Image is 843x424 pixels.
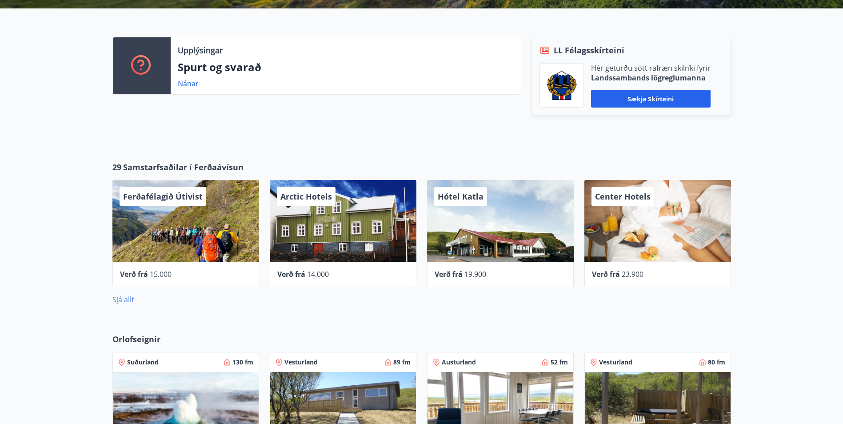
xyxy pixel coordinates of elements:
[120,269,148,279] span: Verð frá
[280,191,332,202] span: Arctic Hotels
[591,73,711,83] p: Landssambands lögreglumanna
[438,191,483,202] span: Hótel Katla
[127,358,159,367] span: Suðurland
[112,161,121,173] span: 29
[150,269,172,279] span: 15.000
[442,358,476,367] span: Austurland
[554,44,624,56] span: LL Félagsskírteini
[592,269,620,279] span: Verð frá
[547,71,577,100] img: 1cqKbADZNYZ4wXUG0EC2JmCwhQh0Y6EN22Kw4FTY.png
[393,358,411,367] span: 89 fm
[708,358,725,367] span: 80 fm
[622,269,643,279] span: 23.900
[123,191,203,202] span: Ferðafélagið Útivist
[464,269,486,279] span: 19.900
[591,63,711,73] p: Hér geturðu sótt rafræn skilríki fyrir
[595,191,651,202] span: Center Hotels
[591,90,711,108] button: Sækja skírteini
[178,79,199,88] a: Nánar
[307,269,329,279] span: 14.000
[284,358,318,367] span: Vesturland
[551,358,568,367] span: 52 fm
[435,269,463,279] span: Verð frá
[178,60,514,75] p: Spurt og svarað
[232,358,253,367] span: 130 fm
[277,269,305,279] span: Verð frá
[178,44,223,56] p: Upplýsingar
[599,358,632,367] span: Vesturland
[112,333,160,345] span: Orlofseignir
[112,295,134,304] a: Sjá allt
[123,161,244,173] span: Samstarfsaðilar í Ferðaávísun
